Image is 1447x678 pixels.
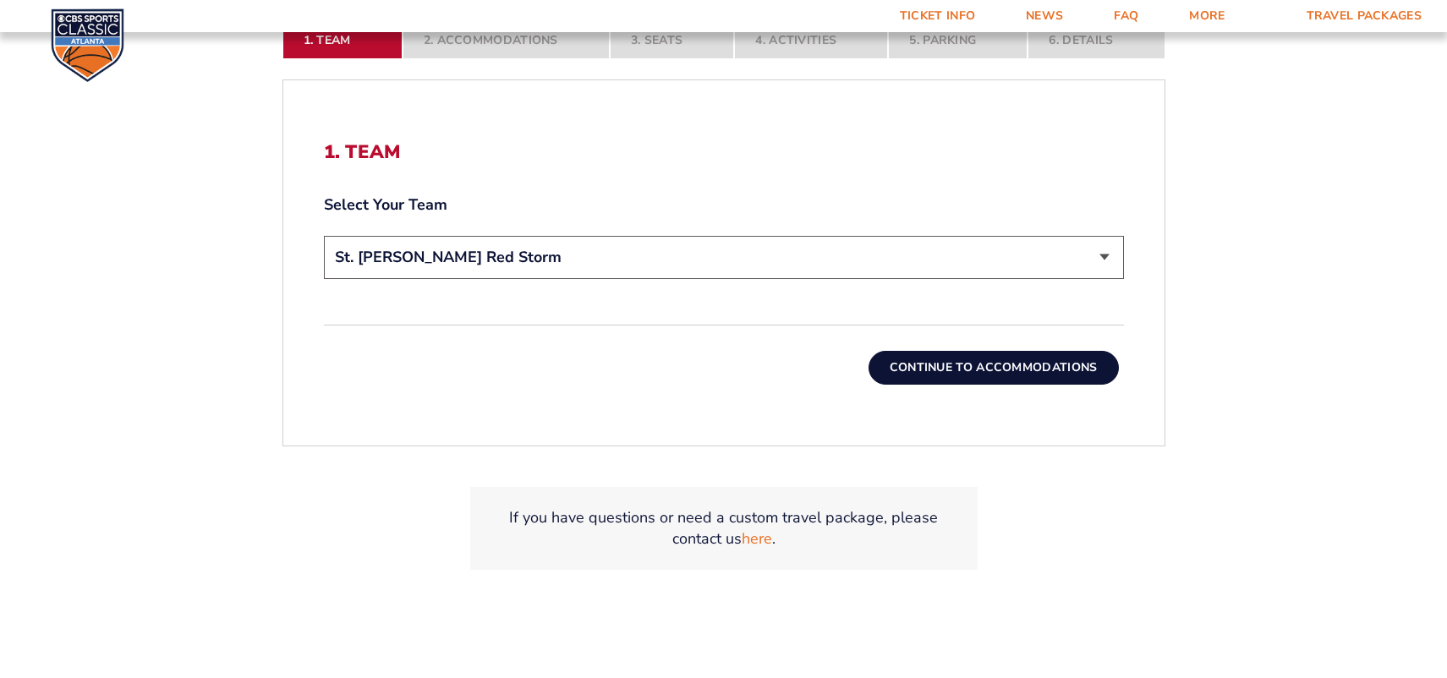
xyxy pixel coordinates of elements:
[869,351,1119,385] button: Continue To Accommodations
[324,194,1124,216] label: Select Your Team
[324,141,1124,163] h2: 1. Team
[491,507,957,550] p: If you have questions or need a custom travel package, please contact us .
[742,528,772,550] a: here
[51,8,124,82] img: CBS Sports Classic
